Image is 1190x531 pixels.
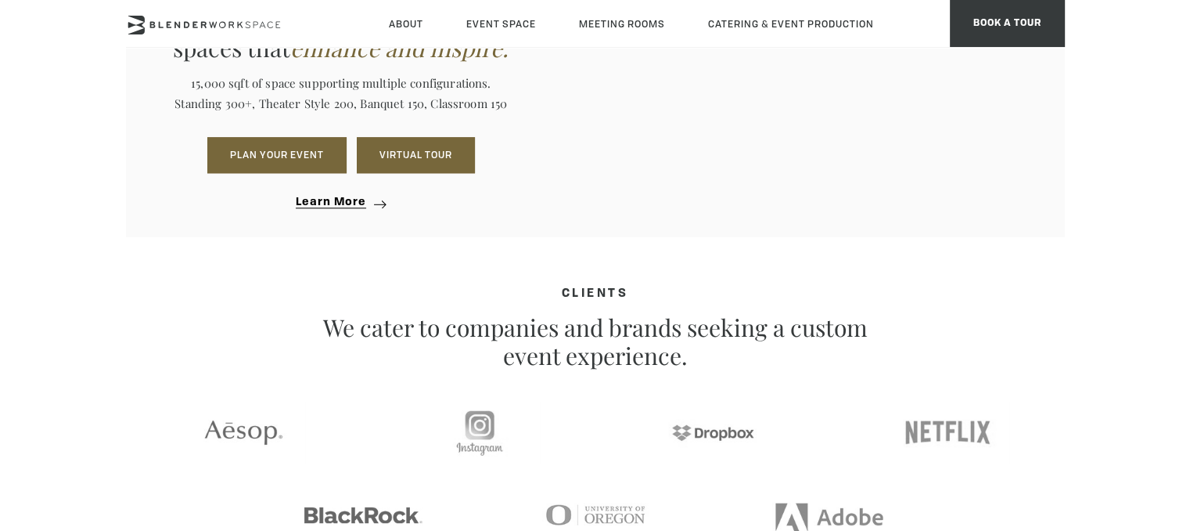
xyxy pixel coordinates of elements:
p: We cater to companies and brands seeking a custom event experience. [322,313,869,370]
p: 15,000 sqft of space supporting multiple configurations. Standing 300+, Theater Style 200, Banque... [164,74,520,114]
span: Learn More [296,197,366,208]
img: Aesop [149,401,337,464]
a: Learn more about corporate event space midtown venue [296,197,386,208]
a: Virtual Tour [357,137,475,173]
button: PLAN YOUR EVENT [207,137,347,173]
p: Thoughtfully designed event spaces that [164,5,520,62]
em: enhance and inspire. [290,32,509,63]
h4: CLIENTS [126,287,1065,301]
